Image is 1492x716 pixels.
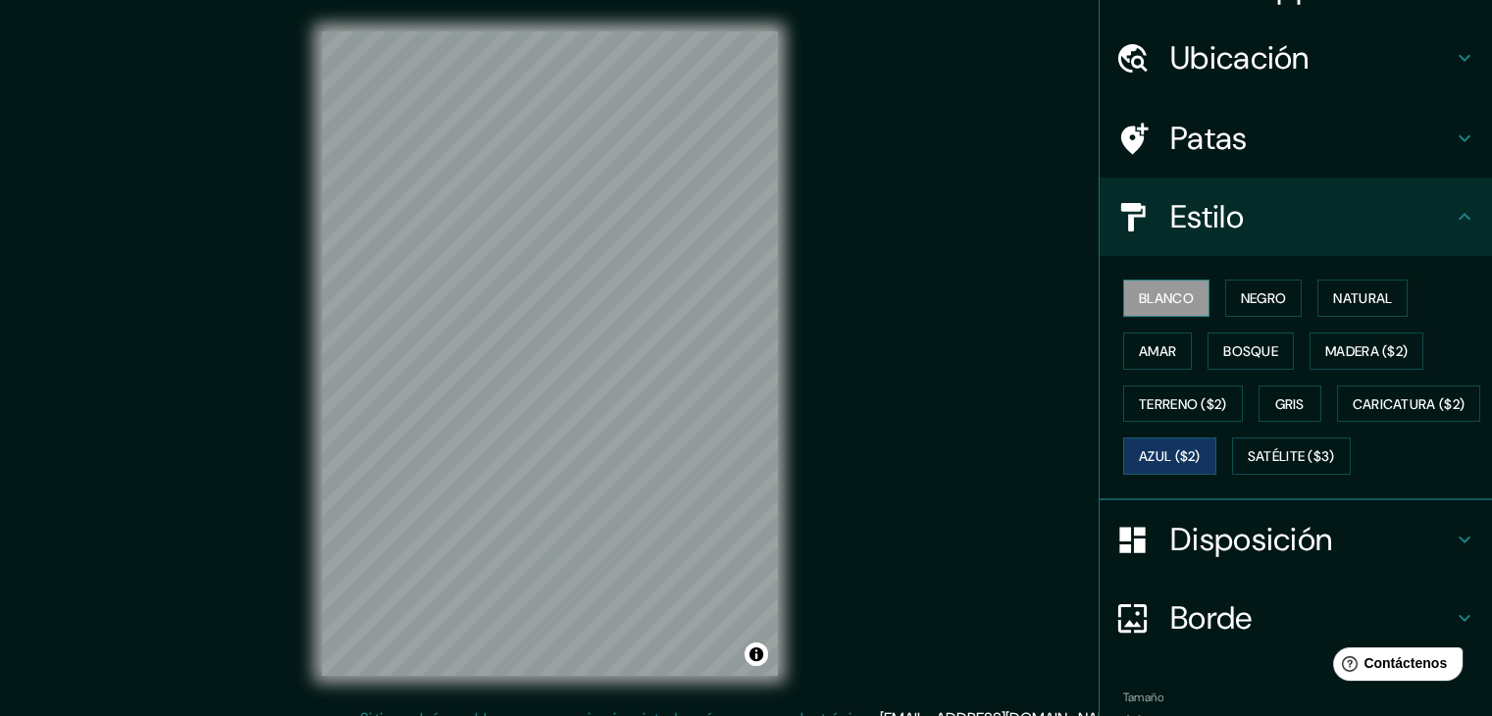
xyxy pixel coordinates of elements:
font: Blanco [1139,289,1194,307]
font: Ubicación [1170,37,1310,78]
button: Azul ($2) [1123,437,1216,475]
button: Terreno ($2) [1123,385,1243,423]
font: Borde [1170,597,1253,639]
button: Satélite ($3) [1232,437,1351,475]
div: Estilo [1100,178,1492,256]
button: Blanco [1123,280,1209,317]
font: Satélite ($3) [1248,448,1335,466]
div: Disposición [1100,500,1492,579]
font: Tamaño [1123,690,1163,705]
button: Amar [1123,332,1192,370]
canvas: Mapa [322,31,778,676]
button: Gris [1259,385,1321,423]
button: Natural [1317,280,1408,317]
button: Bosque [1208,332,1294,370]
font: Amar [1139,342,1176,360]
font: Patas [1170,118,1248,159]
div: Borde [1100,579,1492,657]
font: Madera ($2) [1325,342,1408,360]
font: Estilo [1170,196,1244,237]
font: Gris [1275,395,1305,413]
font: Disposición [1170,519,1332,560]
div: Patas [1100,99,1492,178]
button: Activar o desactivar atribución [745,642,768,666]
font: Bosque [1223,342,1278,360]
button: Negro [1225,280,1303,317]
font: Negro [1241,289,1287,307]
font: Natural [1333,289,1392,307]
div: Ubicación [1100,19,1492,97]
button: Caricatura ($2) [1337,385,1481,423]
button: Madera ($2) [1310,332,1423,370]
iframe: Lanzador de widgets de ayuda [1317,639,1470,694]
font: Caricatura ($2) [1353,395,1466,413]
font: Terreno ($2) [1139,395,1227,413]
font: Azul ($2) [1139,448,1201,466]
